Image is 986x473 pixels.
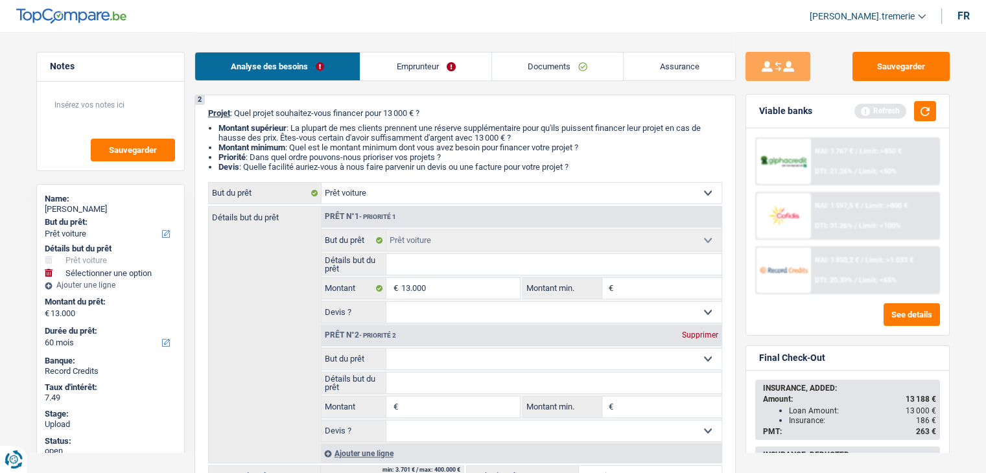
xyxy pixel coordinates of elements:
[854,104,906,118] div: Refresh
[218,162,722,172] li: : Quelle facilité auriez-vous à nous faire parvenir un devis ou une facture pour votre projet ?
[218,152,722,162] li: : Dans quel ordre pouvons-nous prioriser vos projets ?
[45,194,176,204] div: Name:
[865,256,913,264] span: Limit: >1.033 €
[906,395,936,404] span: 13 188 €
[208,108,230,118] span: Projet
[763,427,936,436] div: PMT:
[218,123,287,133] strong: Montant supérieur
[209,207,321,222] label: Détails but du prêt
[884,303,940,326] button: See details
[218,162,239,172] span: Devis
[45,204,176,214] div: [PERSON_NAME]
[109,146,157,154] span: Sauvegarder
[45,356,176,366] div: Banque:
[386,278,401,299] span: €
[760,258,808,282] img: Record Credits
[45,244,176,254] div: Détails but du prêt
[624,52,735,80] a: Assurance
[855,147,858,156] span: /
[763,450,936,459] div: INSURANCE, DEDUCTED:
[492,52,624,80] a: Documents
[763,395,936,404] div: Amount:
[763,384,936,393] div: INSURANCE, ADDED:
[360,52,491,80] a: Emprunteur
[523,397,602,417] label: Montant min.
[45,393,176,403] div: 7.49
[854,167,857,176] span: /
[859,167,897,176] span: Limit: <50%
[760,203,808,227] img: Cofidis
[209,183,322,203] label: But du prêt
[322,213,399,221] div: Prêt n°1
[218,143,722,152] li: : Quel est le montant minimum dont vous avez besoin pour financer votre projet ?
[195,52,360,80] a: Analyse des besoins
[602,397,616,417] span: €
[45,409,176,419] div: Stage:
[861,202,863,210] span: /
[322,331,399,340] div: Prêt n°2
[50,61,171,72] h5: Notes
[815,202,859,210] span: NAI: 1 597,5 €
[45,382,176,393] div: Taux d'intérêt:
[679,331,722,339] div: Supprimer
[860,147,902,156] span: Limit: >850 €
[45,436,176,446] div: Status:
[815,147,853,156] span: NAI: 1 767 €
[602,278,616,299] span: €
[865,202,908,210] span: Limit: >800 €
[45,308,49,319] span: €
[322,254,387,275] label: Détails but du prêt
[322,349,387,369] label: But du prêt
[810,11,915,22] span: [PERSON_NAME].tremerie
[45,446,176,456] div: open
[382,467,460,473] div: min: 3.701 € / max: 400.000 €
[45,217,174,227] label: But du prêt:
[322,421,387,441] label: Devis ?
[916,427,936,436] span: 263 €
[322,397,387,417] label: Montant
[322,373,387,393] label: Détails but du prêt
[45,419,176,430] div: Upload
[523,278,602,299] label: Montant min.
[859,276,897,284] span: Limit: <65%
[386,397,401,417] span: €
[45,297,174,307] label: Montant du prêt:
[208,108,722,118] p: : Quel projet souhaitez-vous financer pour 13 000 € ?
[957,10,970,22] div: fr
[45,366,176,376] div: Record Credits
[322,230,387,251] label: But du prêt
[91,139,175,161] button: Sauvegarder
[852,52,950,81] button: Sauvegarder
[859,222,900,230] span: Limit: <100%
[45,326,174,336] label: Durée du prêt:
[815,276,852,284] span: DTI: 20.39%
[789,406,936,415] div: Loan Amount:
[906,406,936,415] span: 13 000 €
[359,332,396,339] span: - Priorité 2
[760,154,808,169] img: AlphaCredit
[916,416,936,425] span: 186 €
[218,123,722,143] li: : La plupart de mes clients prennent une réserve supplémentaire pour qu'ils puissent financer leu...
[759,106,812,117] div: Viable banks
[815,222,852,230] span: DTI: 31.26%
[321,444,722,463] div: Ajouter une ligne
[195,95,205,105] div: 2
[218,152,246,162] strong: Priorité
[218,143,285,152] strong: Montant minimum
[854,222,857,230] span: /
[815,167,852,176] span: DTI: 21.26%
[322,302,387,323] label: Devis ?
[815,256,859,264] span: NAI: 1 850,2 €
[789,416,936,425] div: Insurance:
[359,213,396,220] span: - Priorité 1
[759,352,825,363] div: Final Check-Out
[16,8,126,24] img: TopCompare Logo
[861,256,863,264] span: /
[322,278,387,299] label: Montant
[45,281,176,290] div: Ajouter une ligne
[854,276,857,284] span: /
[799,6,926,27] a: [PERSON_NAME].tremerie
